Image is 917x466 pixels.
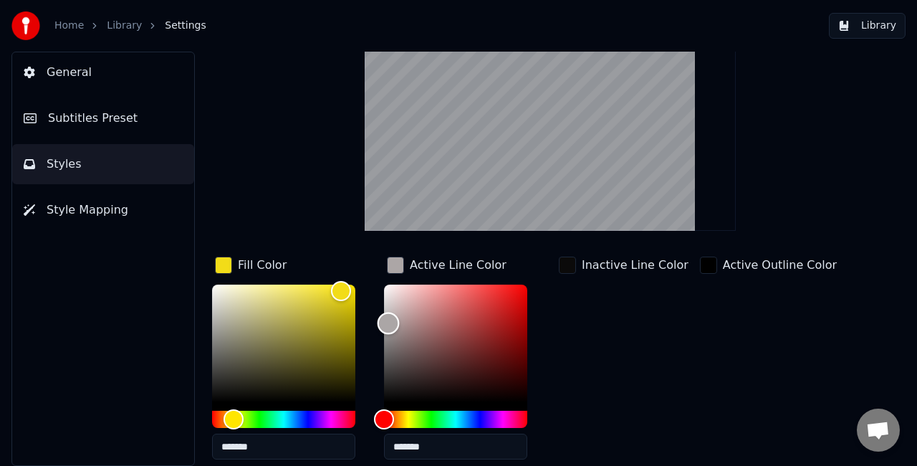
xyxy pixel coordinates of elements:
[238,257,287,274] div: Fill Color
[47,156,82,173] span: Styles
[556,254,691,277] button: Inactive Line Color
[384,411,527,428] div: Hue
[107,19,142,33] a: Library
[582,257,688,274] div: Inactive Line Color
[829,13,906,39] button: Library
[11,11,40,40] img: youka
[410,257,506,274] div: Active Line Color
[384,254,509,277] button: Active Line Color
[47,64,92,81] span: General
[165,19,206,33] span: Settings
[47,201,128,219] span: Style Mapping
[697,254,840,277] button: Active Outline Color
[723,257,837,274] div: Active Outline Color
[12,52,194,92] button: General
[212,254,289,277] button: Fill Color
[12,98,194,138] button: Subtitles Preset
[54,19,206,33] nav: breadcrumb
[48,110,138,127] span: Subtitles Preset
[857,409,900,452] div: Open chat
[212,285,355,402] div: Color
[54,19,84,33] a: Home
[212,411,355,428] div: Hue
[12,190,194,230] button: Style Mapping
[12,144,194,184] button: Styles
[384,285,527,402] div: Color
